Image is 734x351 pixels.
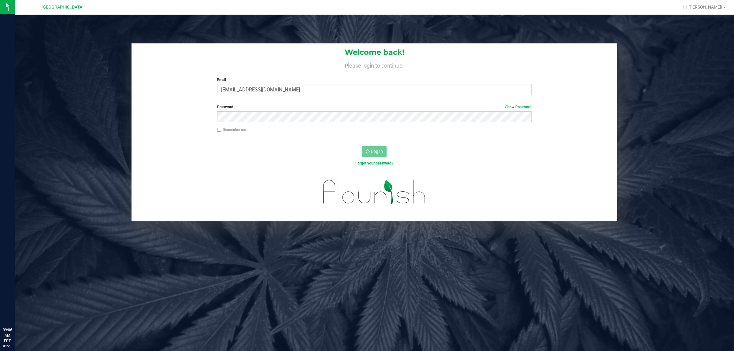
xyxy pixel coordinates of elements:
[217,105,233,109] span: Password
[371,149,383,154] span: Log In
[505,105,532,109] a: Show Password
[362,146,387,157] button: Log In
[217,128,221,132] input: Remember me
[42,5,83,10] span: [GEOGRAPHIC_DATA]
[132,48,617,56] h1: Welcome back!
[314,172,435,212] img: flourish_logo.svg
[3,344,12,348] p: 09/23
[217,127,246,132] label: Remember me
[355,161,393,165] a: Forgot your password?
[217,77,532,83] label: Email
[3,327,12,344] p: 09:06 AM EDT
[683,5,722,9] span: Hi, [PERSON_NAME]!
[132,61,617,68] h4: Please login to continue.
